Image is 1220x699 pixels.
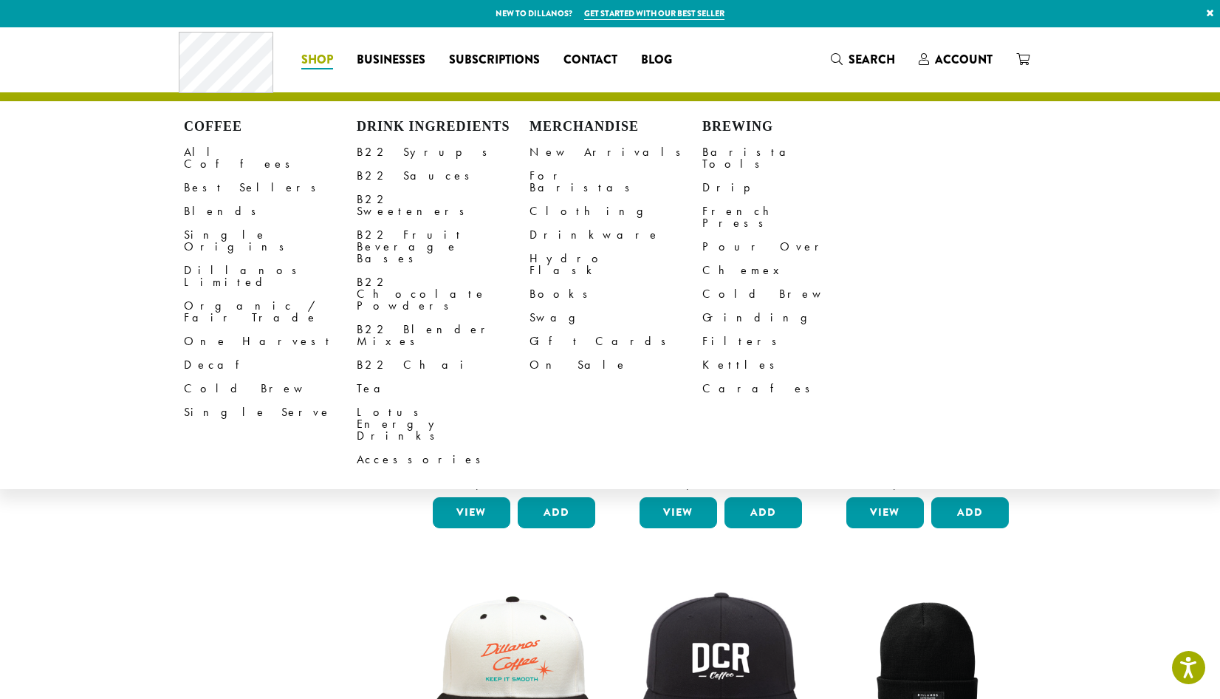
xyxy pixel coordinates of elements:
a: Single Serve [184,400,357,424]
a: Blends [184,200,357,223]
h4: Brewing [702,119,875,135]
a: View [433,497,510,528]
a: Filters [702,330,875,353]
a: B22 Chocolate Powders [357,270,530,318]
a: View [846,497,924,528]
a: Bodum Electric Water Kettle $25.00 [636,257,806,491]
a: For Baristas [530,164,702,200]
a: B22 Sauces [357,164,530,188]
a: B22 Fruit Beverage Bases [357,223,530,270]
a: Search [819,47,907,72]
a: All Coffees [184,140,357,176]
a: Chemex [702,259,875,282]
a: Get started with our best seller [584,7,724,20]
a: Cold Brew [702,282,875,306]
a: Hydro Flask [530,247,702,282]
a: Swag [530,306,702,330]
h4: Drink Ingredients [357,119,530,135]
a: Dillanos Limited [184,259,357,294]
h4: Merchandise [530,119,702,135]
a: Clothing [530,200,702,223]
a: Single Origins [184,223,357,259]
a: Cold Brew [184,377,357,400]
a: Grinding [702,306,875,330]
span: Businesses [357,51,425,69]
a: Decaf [184,353,357,377]
a: Shop [289,48,345,72]
a: View [640,497,717,528]
a: B22 Chai [357,353,530,377]
span: Shop [301,51,333,69]
a: Drinkware [530,223,702,247]
a: New Arrivals [530,140,702,164]
a: B22 Syrups [357,140,530,164]
button: Add [518,497,595,528]
a: Books [530,282,702,306]
a: B22 Sweeteners [357,188,530,223]
button: Add [724,497,802,528]
a: B22 Blender Mixes [357,318,530,353]
a: Barista Tools [702,140,875,176]
h4: Coffee [184,119,357,135]
a: Carafes [702,377,875,400]
a: One Harvest [184,330,357,353]
span: Contact [563,51,617,69]
a: Bodum Handheld Milk Frother $10.00 [843,257,1012,491]
button: Add [931,497,1009,528]
a: Gift Cards [530,330,702,353]
span: Search [849,51,895,68]
a: Lotus Energy Drinks [357,400,530,448]
a: Organic / Fair Trade [184,294,357,330]
a: Pour Over [702,235,875,259]
span: Subscriptions [449,51,540,69]
a: Drip [702,176,875,200]
a: Kettles [702,353,875,377]
span: Account [935,51,993,68]
a: Best Sellers [184,176,357,200]
a: French Press [702,200,875,235]
a: Bodum Electric Milk Frother $30.00 [429,257,599,491]
a: Tea [357,377,530,400]
a: On Sale [530,353,702,377]
span: Blog [641,51,672,69]
a: Accessories [357,448,530,471]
